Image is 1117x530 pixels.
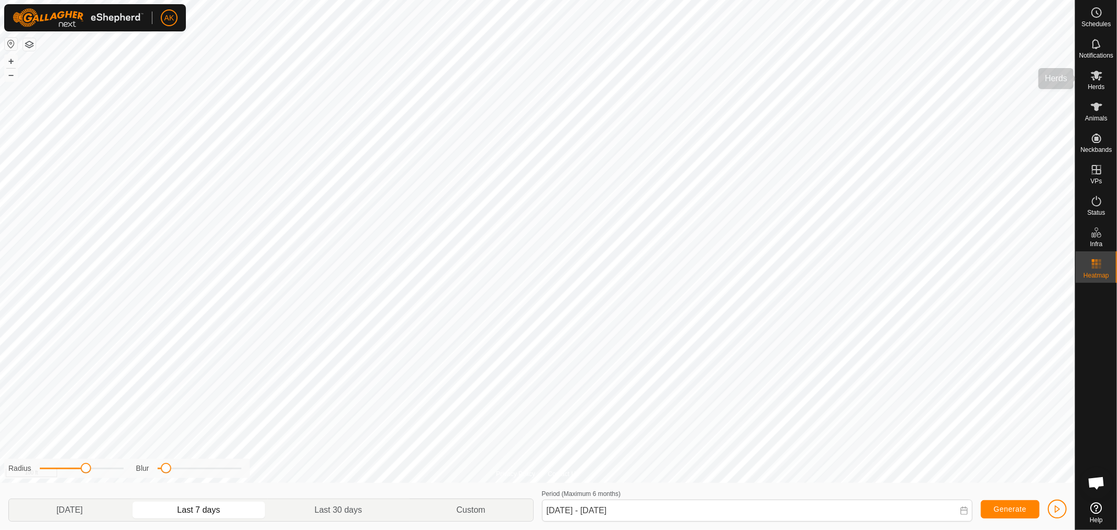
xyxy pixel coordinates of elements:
label: Radius [8,463,31,474]
button: Generate [981,500,1039,518]
span: Neckbands [1080,147,1112,153]
span: Last 30 days [315,504,362,516]
button: + [5,55,17,68]
span: VPs [1090,178,1102,184]
span: [DATE] [57,504,83,516]
span: Status [1087,209,1105,216]
span: Infra [1090,241,1102,247]
label: Period (Maximum 6 months) [542,490,621,498]
a: Privacy Policy [496,469,535,479]
span: Help [1090,517,1103,523]
span: AK [164,13,174,24]
span: Notifications [1079,52,1113,59]
span: Generate [994,505,1026,513]
a: Contact Us [548,469,579,479]
span: Schedules [1081,21,1111,27]
a: Help [1076,498,1117,527]
button: – [5,69,17,81]
span: Herds [1088,84,1104,90]
span: Animals [1085,115,1108,122]
button: Map Layers [23,38,36,51]
span: Heatmap [1083,272,1109,279]
img: Gallagher Logo [13,8,143,27]
label: Blur [136,463,149,474]
button: Reset Map [5,38,17,50]
span: Last 7 days [177,504,220,516]
a: Open chat [1081,467,1112,499]
span: Custom [457,504,485,516]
